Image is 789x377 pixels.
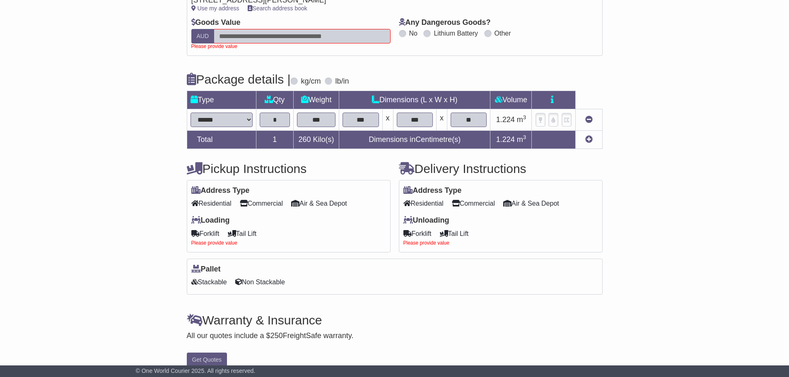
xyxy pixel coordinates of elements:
[187,331,603,341] div: All our quotes include a $ FreightSafe warranty.
[503,197,559,210] span: Air & Sea Depot
[403,197,444,210] span: Residential
[256,130,294,149] td: 1
[191,240,386,246] div: Please provide value
[191,216,230,225] label: Loading
[187,130,256,149] td: Total
[248,5,307,12] a: Search address book
[240,197,283,210] span: Commercial
[191,5,239,12] a: Use my address
[136,367,256,374] span: © One World Courier 2025. All rights reserved.
[294,130,339,149] td: Kilo(s)
[191,186,250,195] label: Address Type
[256,91,294,109] td: Qty
[339,130,490,149] td: Dimensions in Centimetre(s)
[191,276,227,288] span: Stackable
[335,77,349,86] label: lb/in
[434,29,478,37] label: Lithium Battery
[585,135,593,144] a: Add new item
[191,18,241,27] label: Goods Value
[436,109,447,130] td: x
[403,227,432,240] span: Forklift
[523,114,526,120] sup: 3
[490,91,532,109] td: Volume
[403,216,449,225] label: Unloading
[382,109,393,130] td: x
[191,43,391,49] div: Please provide value
[187,162,391,175] h4: Pickup Instructions
[294,91,339,109] td: Weight
[339,91,490,109] td: Dimensions (L x W x H)
[291,197,347,210] span: Air & Sea Depot
[191,265,221,274] label: Pallet
[496,115,515,124] span: 1.224
[403,186,462,195] label: Address Type
[452,197,495,210] span: Commercial
[403,240,598,246] div: Please provide value
[187,353,227,367] button: Get Quotes
[409,29,417,37] label: No
[301,77,321,86] label: kg/cm
[399,18,491,27] label: Any Dangerous Goods?
[495,29,511,37] label: Other
[270,331,283,340] span: 250
[187,72,291,86] h4: Package details |
[517,115,526,124] span: m
[496,135,515,144] span: 1.224
[440,227,469,240] span: Tail Lift
[187,313,603,327] h4: Warranty & Insurance
[235,276,285,288] span: Non Stackable
[191,197,232,210] span: Residential
[191,227,220,240] span: Forklift
[187,91,256,109] td: Type
[517,135,526,144] span: m
[299,135,311,144] span: 260
[399,162,603,175] h4: Delivery Instructions
[585,115,593,124] a: Remove this item
[523,134,526,140] sup: 3
[228,227,257,240] span: Tail Lift
[191,29,215,43] label: AUD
